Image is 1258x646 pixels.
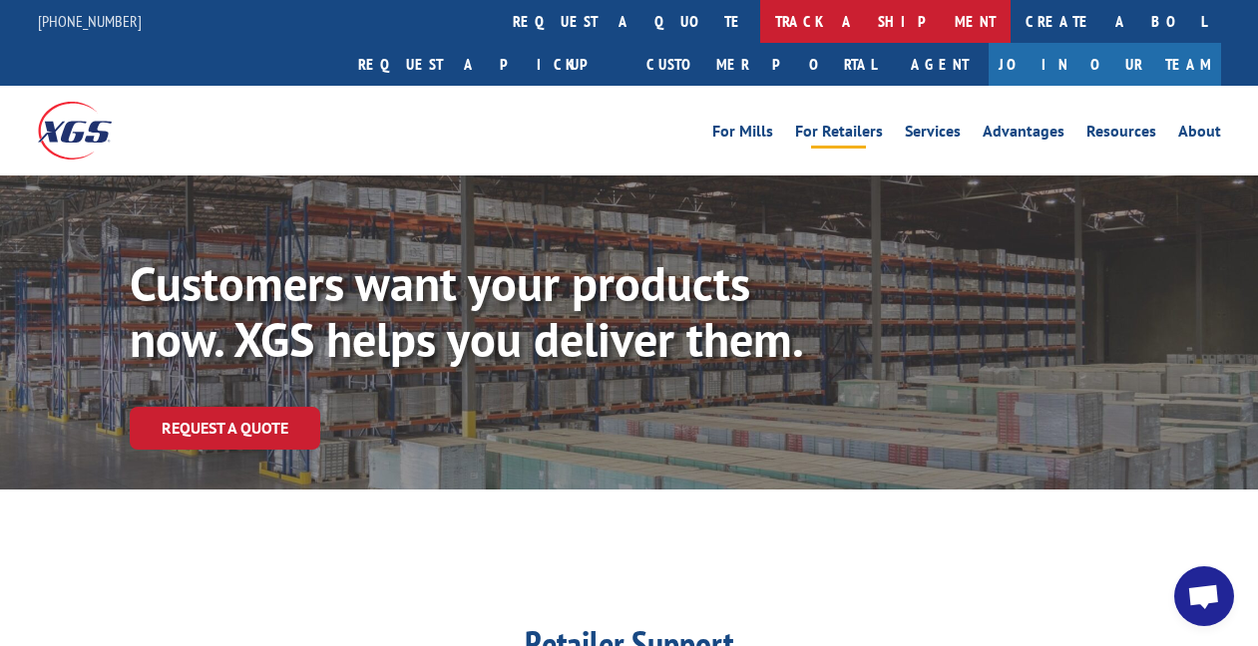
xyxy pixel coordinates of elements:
a: Agent [891,43,989,86]
a: Services [905,124,961,146]
a: About [1178,124,1221,146]
a: [PHONE_NUMBER] [38,11,142,31]
a: Request a pickup [343,43,631,86]
a: Request a Quote [130,407,320,450]
a: For Mills [712,124,773,146]
a: For Retailers [795,124,883,146]
div: Open chat [1174,566,1234,626]
a: Advantages [983,124,1064,146]
a: Resources [1086,124,1156,146]
p: Customers want your products now. XGS helps you deliver them. [130,255,845,367]
a: Customer Portal [631,43,891,86]
a: Join Our Team [989,43,1221,86]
